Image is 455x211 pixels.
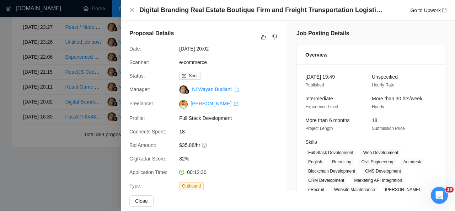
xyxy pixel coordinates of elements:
[372,104,384,109] span: Hourly
[129,7,135,13] button: Close
[129,7,135,13] span: close
[305,176,347,184] span: CRM Development
[331,186,378,194] span: Website Maintenance
[129,73,145,79] span: Status:
[305,96,333,101] span: Intermediate
[259,33,268,41] button: like
[179,155,286,163] span: 32%
[179,128,286,136] span: 18
[189,73,198,78] span: Sent
[129,183,141,189] span: Type:
[179,141,286,149] span: $35.88/hr
[442,8,446,12] span: export
[305,104,338,109] span: Experience Level
[358,158,396,166] span: Civil Engineering
[179,182,204,190] span: Outbound
[129,29,174,38] h5: Proposal Details
[129,169,167,175] span: Application Time:
[179,114,286,122] span: Full Stack Development
[129,59,149,65] span: Scanner:
[179,100,188,109] img: c1NLmzrk-0pBZjOo1nLSJnOz0itNHKTdmMHAt8VIsLFzaWqqsJDJtcFyV3OYvrqgu3
[445,187,454,192] span: 10
[135,197,148,205] span: Close
[272,34,277,40] span: dislike
[372,83,394,88] span: Hourly Rate
[129,129,166,134] span: Connects Spent:
[191,101,239,106] a: [PERSON_NAME] export
[305,149,356,157] span: Full Stack Development
[305,126,333,131] span: Project Length
[360,149,401,157] span: Web Development
[179,170,184,175] span: clock-circle
[129,101,155,106] span: Freelancer:
[187,169,207,175] span: 00:12:30
[372,96,422,101] span: More than 30 hrs/week
[400,158,424,166] span: Autodesk
[305,83,324,88] span: Published
[129,86,150,92] span: Manager:
[372,74,398,80] span: Unspecified
[410,7,446,13] a: Go to Upworkexport
[362,167,404,175] span: CMS Development
[261,34,266,40] span: like
[179,59,207,65] a: e-commerce
[305,186,327,194] span: eRecruit
[129,115,145,121] span: Profile:
[372,126,405,131] span: Submission Price
[296,29,349,38] h5: Job Posting Details
[382,186,423,194] span: [PERSON_NAME]
[202,142,208,148] span: question-circle
[192,86,239,92] a: Ni Wayan Budiarti export
[305,117,350,123] span: More than 6 months
[305,139,317,145] span: Skills
[305,158,325,166] span: English
[305,74,335,80] span: [DATE] 19:49
[129,46,141,52] span: Date:
[129,195,154,207] button: Close
[305,51,327,59] span: Overview
[184,89,189,94] img: gigradar-bm.png
[305,167,358,175] span: Blockchain Development
[372,117,378,123] span: 18
[129,156,166,162] span: GigRadar Score:
[351,176,405,184] span: Marketing API Integration
[235,88,239,92] span: export
[139,6,385,15] h4: Digital Branding Real Estate Boutique Firm and Freight Transportation Logistics CDL Websites.
[179,45,286,53] span: [DATE] 20:02
[271,33,279,41] button: dislike
[431,187,448,204] iframe: Intercom live chat
[234,102,239,106] span: export
[182,74,186,78] span: mail
[329,158,354,166] span: Recruiting
[129,142,156,148] span: Bid Amount:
